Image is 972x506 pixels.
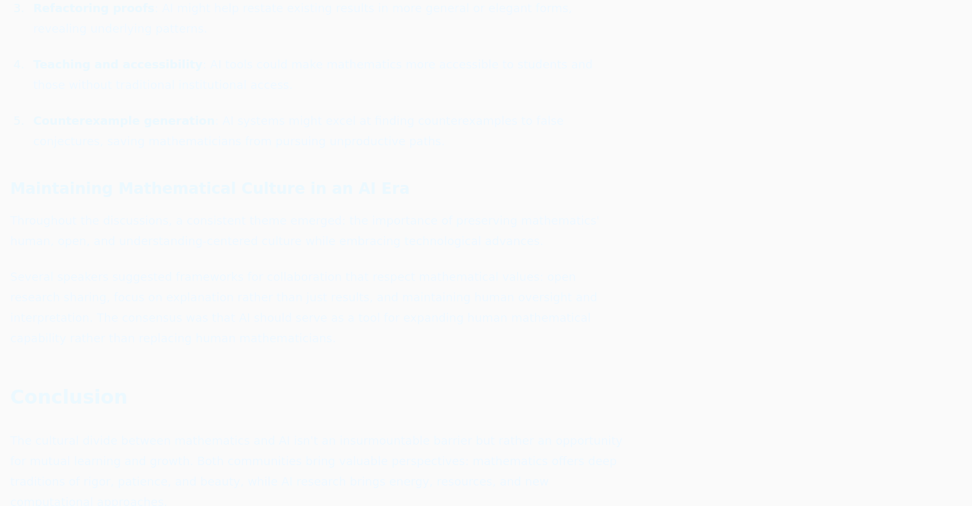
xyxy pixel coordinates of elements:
[33,54,624,95] p: : AI tools could make mathematics more accessible to students and those without traditional insti...
[10,210,624,251] p: Throughout the discussions, a consistent theme emerged: the importance of preserving mathematics'...
[10,384,624,410] h2: Conclusion
[33,114,215,127] strong: Counterexample generation
[10,267,624,349] p: Several speakers suggested frameworks for collaboration that respect mathematical values: open re...
[33,1,155,15] strong: Refactoring proofs
[33,111,624,152] p: : AI systems might excel at finding counterexamples to false conjectures, saving mathematicians f...
[33,58,203,71] strong: Teaching and accessibility
[10,177,624,200] h3: Maintaining Mathematical Culture in an AI Era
